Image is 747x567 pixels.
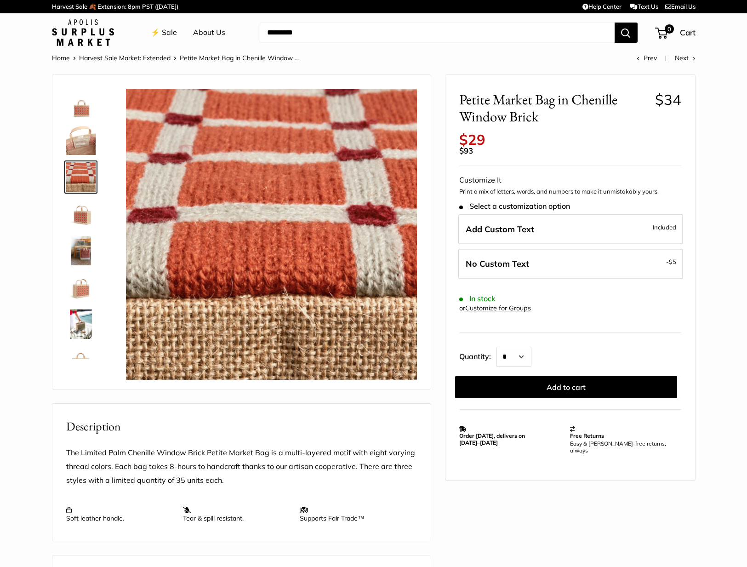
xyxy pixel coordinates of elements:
[64,271,97,304] a: Petite Market Bag in Chenille Window Brick
[66,418,417,435] h2: Description
[459,294,496,303] span: In stock
[630,3,658,10] a: Text Us
[680,28,696,37] span: Cart
[66,346,96,376] img: Petite Market Bag in Chenille Window Brick
[570,440,677,454] p: Easy & [PERSON_NAME]-free returns, always
[183,506,291,522] p: Tear & spill resistant.
[66,506,174,522] p: Soft leather handle.
[66,236,96,265] img: Petite Market Bag in Chenille Window Brick
[66,162,96,192] img: Petite Market Bag in Chenille Window Brick
[66,446,417,487] p: The Limited Palm Chenille Window Brick Petite Market Bag is a multi-layered motif with eight vary...
[458,249,683,279] label: Leave Blank
[466,258,529,269] span: No Custom Text
[459,131,485,149] span: $29
[260,23,615,43] input: Search...
[300,506,407,522] p: Supports Fair Trade™
[653,222,676,233] span: Included
[64,87,97,120] a: Petite Market Bag in Chenille Window Brick
[64,308,97,341] a: Petite Market Bag in Chenille Window Brick
[459,202,570,211] span: Select a customization option
[459,91,648,125] span: Petite Market Bag in Chenille Window Brick
[459,432,525,446] strong: Order [DATE], delivers on [DATE]–[DATE]
[459,187,681,196] p: Print a mix of letters, words, and numbers to make it unmistakably yours.
[52,54,70,62] a: Home
[655,91,681,109] span: $34
[459,173,681,187] div: Customize It
[151,26,177,40] a: ⚡️ Sale
[66,126,96,155] img: Petite Market Bag in Chenille Window Brick
[66,273,96,302] img: Petite Market Bag in Chenille Window Brick
[459,344,496,367] label: Quantity:
[193,26,225,40] a: About Us
[64,160,97,194] a: Petite Market Bag in Chenille Window Brick
[466,224,534,235] span: Add Custom Text
[52,52,299,64] nav: Breadcrumb
[664,24,673,34] span: 0
[615,23,638,43] button: Search
[637,54,657,62] a: Prev
[79,54,171,62] a: Harvest Sale Market: Extended
[64,344,97,378] a: Petite Market Bag in Chenille Window Brick
[465,304,531,312] a: Customize for Groups
[180,54,299,62] span: Petite Market Bag in Chenille Window ...
[458,214,683,245] label: Add Custom Text
[64,234,97,267] a: Petite Market Bag in Chenille Window Brick
[675,54,696,62] a: Next
[126,89,417,380] img: Petite Market Bag in Chenille Window Brick
[666,256,676,267] span: -
[66,309,96,339] img: Petite Market Bag in Chenille Window Brick
[52,19,114,46] img: Apolis: Surplus Market
[656,25,696,40] a: 0 Cart
[64,124,97,157] a: Petite Market Bag in Chenille Window Brick
[582,3,622,10] a: Help Center
[66,199,96,229] img: Petite Market Bag in Chenille Window Brick
[665,3,696,10] a: Email Us
[66,89,96,118] img: Petite Market Bag in Chenille Window Brick
[459,146,473,155] span: $93
[455,376,677,398] button: Add to cart
[669,258,676,265] span: $5
[570,432,604,439] strong: Free Returns
[459,302,531,315] div: or
[64,197,97,230] a: Petite Market Bag in Chenille Window Brick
